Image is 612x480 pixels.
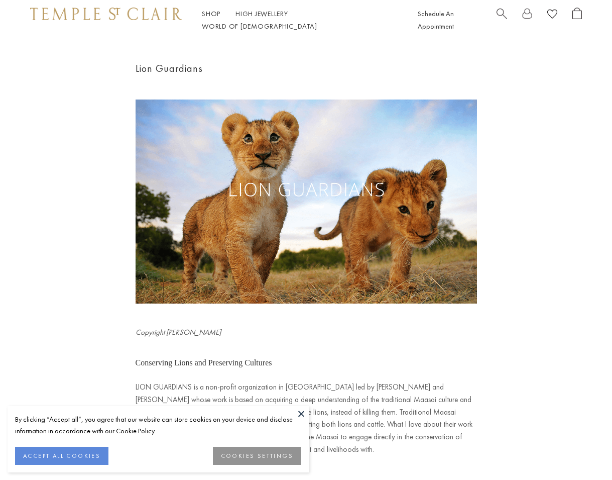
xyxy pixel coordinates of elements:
[202,22,317,31] a: World of [DEMOGRAPHIC_DATA]World of [DEMOGRAPHIC_DATA]
[15,414,301,437] div: By clicking “Accept all”, you agree that our website can store cookies on your device and disclos...
[572,8,582,33] a: Open Shopping Bag
[202,9,220,18] a: ShopShop
[136,100,477,304] img: tt7-banner.png
[136,60,477,77] h1: Lion Guardians
[136,356,477,369] h4: Conserving Lions and Preserving Cultures
[562,433,602,470] iframe: Gorgias live chat messenger
[497,8,507,33] a: Search
[136,381,477,456] p: LION GUARDIANS is a non-profit organization in [GEOGRAPHIC_DATA] led by [PERSON_NAME] and [PERSON...
[30,8,182,20] img: Temple St. Clair
[235,9,288,18] a: High JewelleryHigh Jewellery
[136,327,221,337] i: Copyright [PERSON_NAME]
[547,8,557,23] a: View Wishlist
[202,8,395,33] nav: Main navigation
[418,9,454,31] a: Schedule An Appointment
[213,447,301,465] button: COOKIES SETTINGS
[15,447,108,465] button: ACCEPT ALL COOKIES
